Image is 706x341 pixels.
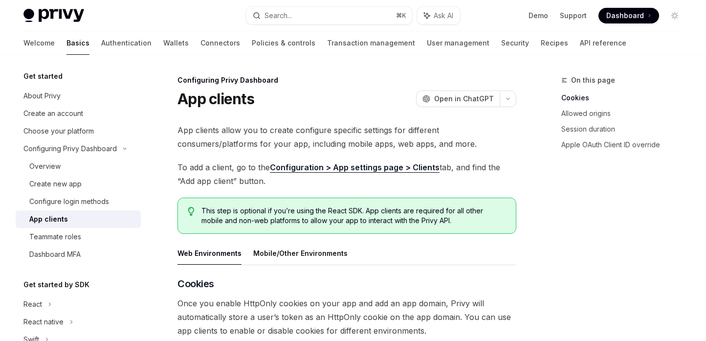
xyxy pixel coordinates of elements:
span: Ask AI [434,11,453,21]
a: Session duration [561,121,690,137]
div: Create new app [29,178,82,190]
a: Demo [529,11,548,21]
a: Transaction management [327,31,415,55]
div: React [23,298,42,310]
span: This step is optional if you’re using the React SDK. App clients are required for all other mobil... [201,206,506,226]
div: React native [23,316,64,328]
div: Create an account [23,108,83,119]
button: Mobile/Other Environments [253,242,348,265]
a: Policies & controls [252,31,315,55]
a: Security [501,31,529,55]
div: Dashboard MFA [29,249,81,260]
button: Web Environments [177,242,242,265]
span: To add a client, go to the tab, and find the “Add app client” button. [177,160,516,188]
a: Configure login methods [16,193,141,210]
button: Ask AI [417,7,460,24]
a: Basics [66,31,89,55]
button: Search...⌘K [246,7,413,24]
a: Apple OAuth Client ID override [561,137,690,153]
a: Recipes [541,31,568,55]
a: Choose your platform [16,122,141,140]
div: Teammate roles [29,231,81,243]
span: Once you enable HttpOnly cookies on your app and add an app domain, Privy will automatically stor... [177,296,516,338]
div: Choose your platform [23,125,94,137]
a: Dashboard MFA [16,246,141,263]
h5: Get started by SDK [23,279,89,291]
div: Search... [265,10,292,22]
a: App clients [16,210,141,228]
div: Overview [29,160,61,172]
a: Configuration > App settings page > Clients [270,162,440,173]
span: Cookies [177,277,214,291]
span: App clients allow you to create configure specific settings for different consumers/platforms for... [177,123,516,151]
span: ⌘ K [396,12,406,20]
a: Overview [16,158,141,175]
button: Toggle dark mode [667,8,683,23]
div: About Privy [23,90,61,102]
button: Open in ChatGPT [416,91,500,107]
a: Teammate roles [16,228,141,246]
a: Authentication [101,31,152,55]
span: Dashboard [606,11,644,21]
a: User management [427,31,489,55]
div: App clients [29,213,68,225]
div: Configure login methods [29,196,109,207]
div: Configuring Privy Dashboard [23,143,117,155]
a: Dashboard [598,8,659,23]
a: Support [560,11,587,21]
a: Create new app [16,175,141,193]
span: Open in ChatGPT [434,94,494,104]
a: Welcome [23,31,55,55]
img: light logo [23,9,84,23]
a: API reference [580,31,626,55]
a: Allowed origins [561,106,690,121]
a: About Privy [16,87,141,105]
h1: App clients [177,90,254,108]
div: Configuring Privy Dashboard [177,75,516,85]
a: Wallets [163,31,189,55]
span: On this page [571,74,615,86]
svg: Tip [188,207,195,216]
a: Cookies [561,90,690,106]
h5: Get started [23,70,63,82]
a: Connectors [200,31,240,55]
a: Create an account [16,105,141,122]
